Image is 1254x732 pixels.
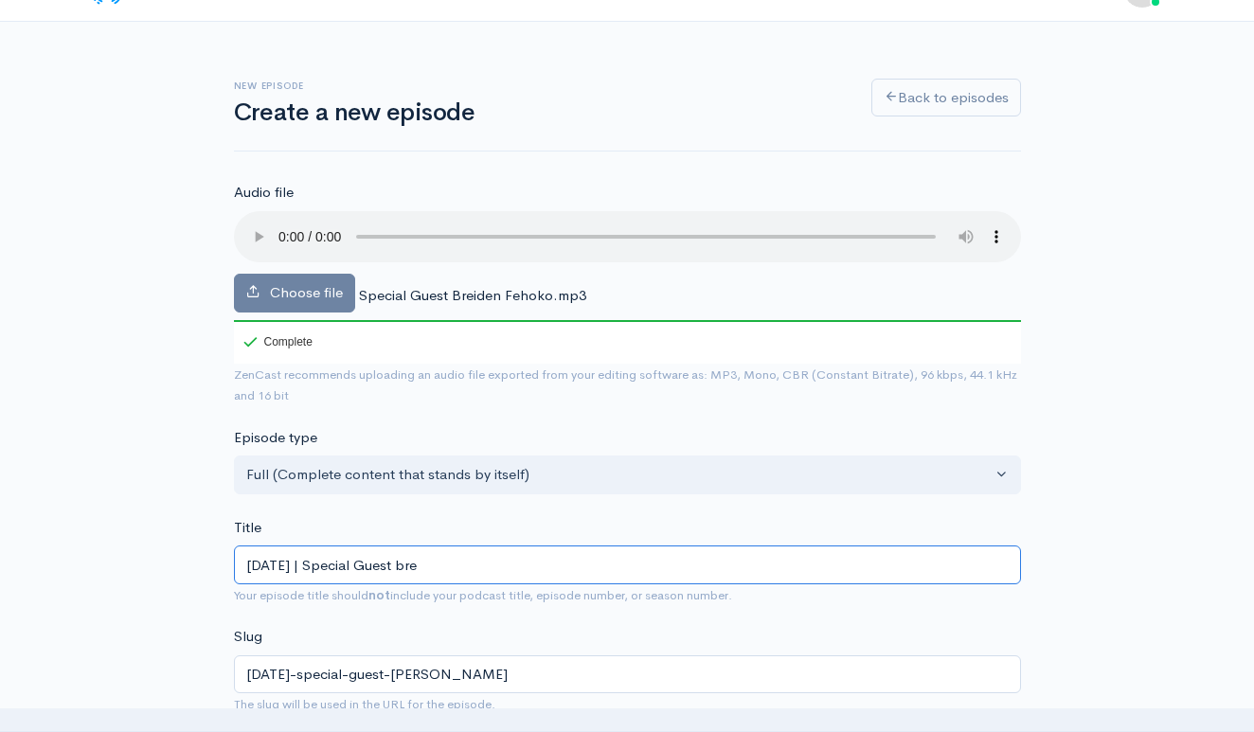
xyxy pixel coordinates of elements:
[359,286,586,304] span: Special Guest Breiden Fehoko.mp3
[234,99,849,127] h1: Create a new episode
[234,80,849,91] h6: New episode
[234,655,1021,694] input: title-of-episode
[234,455,1021,494] button: Full (Complete content that stands by itself)
[243,336,313,348] div: Complete
[234,427,317,449] label: Episode type
[871,79,1021,117] a: Back to episodes
[234,545,1021,584] input: What is the episode's title?
[234,366,1017,404] small: ZenCast recommends uploading an audio file exported from your editing software as: MP3, Mono, CBR...
[246,464,992,486] div: Full (Complete content that stands by itself)
[234,182,294,204] label: Audio file
[234,696,495,712] small: The slug will be used in the URL for the episode.
[368,587,390,603] strong: not
[234,587,732,603] small: Your episode title should include your podcast title, episode number, or season number.
[234,320,316,364] div: Complete
[234,626,262,648] label: Slug
[234,517,261,539] label: Title
[234,320,1021,322] div: 100%
[270,283,343,301] span: Choose file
